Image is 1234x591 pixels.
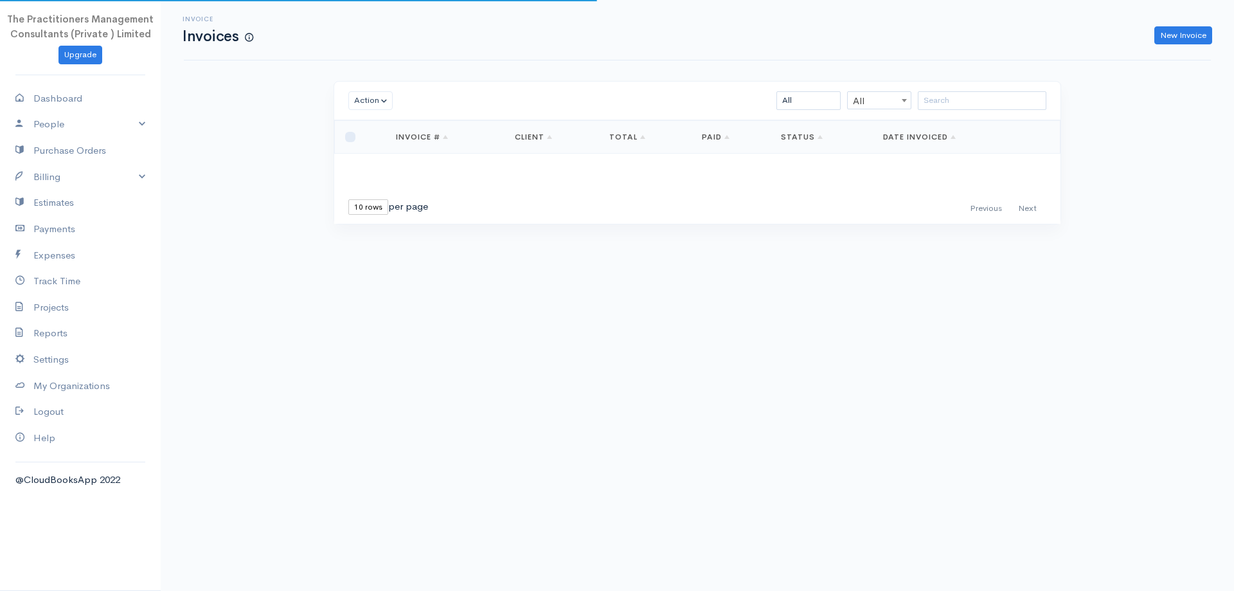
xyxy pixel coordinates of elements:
[883,132,956,142] a: Date Invoiced
[396,132,448,142] a: Invoice #
[781,132,823,142] a: Status
[848,92,911,110] span: All
[1154,26,1212,45] a: New Invoice
[847,91,911,109] span: All
[15,473,145,487] div: @CloudBooksApp 2022
[702,132,729,142] a: Paid
[609,132,645,142] a: Total
[348,91,393,110] button: Action
[348,199,428,215] div: per page
[7,13,154,40] span: The Practitioners Management Consultants (Private ) Limited
[183,28,253,44] h1: Invoices
[58,46,102,64] a: Upgrade
[515,132,552,142] a: Client
[183,15,253,23] h6: Invoice
[918,91,1046,110] input: Search
[245,32,253,43] span: How to create your first Invoice?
